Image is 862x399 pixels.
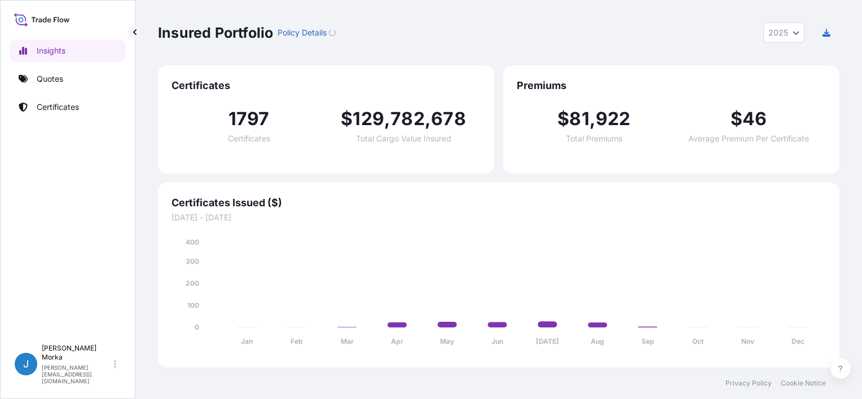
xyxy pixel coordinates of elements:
[391,337,403,345] tspan: Apr
[725,379,772,388] a: Privacy Policy
[591,337,604,345] tspan: Aug
[291,337,303,345] tspan: Feb
[228,135,270,143] span: Certificates
[158,24,273,42] p: Insured Portfolio
[731,110,742,128] span: $
[37,45,65,56] p: Insights
[37,101,79,113] p: Certificates
[741,337,755,345] tspan: Nov
[278,27,327,38] p: Policy Details
[341,337,354,345] tspan: Mar
[329,24,336,42] button: Loading
[171,79,481,92] span: Certificates
[42,344,112,362] p: [PERSON_NAME] Morka
[353,110,384,128] span: 129
[791,337,804,345] tspan: Dec
[517,79,826,92] span: Premiums
[431,110,466,128] span: 678
[228,110,270,128] span: 1797
[781,379,826,388] a: Cookie Notice
[557,110,569,128] span: $
[536,337,559,345] tspan: [DATE]
[641,337,654,345] tspan: Sep
[171,196,826,210] span: Certificates Issued ($)
[42,364,112,384] p: [PERSON_NAME][EMAIL_ADDRESS][DOMAIN_NAME]
[768,27,788,38] span: 2025
[569,110,589,128] span: 81
[384,110,390,128] span: ,
[329,29,336,36] div: Loading
[566,135,622,143] span: Total Premiums
[186,279,199,287] tspan: 200
[742,110,767,128] span: 46
[590,110,596,128] span: ,
[186,257,199,265] tspan: 300
[688,135,809,143] span: Average Premium Per Certificate
[241,337,253,345] tspan: Jan
[356,135,451,143] span: Total Cargo Value Insured
[692,337,704,345] tspan: Oct
[186,238,199,246] tspan: 400
[763,23,804,43] button: Year Selector
[390,110,425,128] span: 782
[341,110,353,128] span: $
[187,301,199,309] tspan: 100
[171,212,826,223] span: [DATE] - [DATE]
[195,323,199,331] tspan: 0
[425,110,431,128] span: ,
[37,73,63,85] p: Quotes
[491,337,503,345] tspan: Jun
[10,96,126,118] a: Certificates
[10,39,126,62] a: Insights
[10,68,126,90] a: Quotes
[596,110,631,128] span: 922
[23,358,29,370] span: J
[440,337,455,345] tspan: May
